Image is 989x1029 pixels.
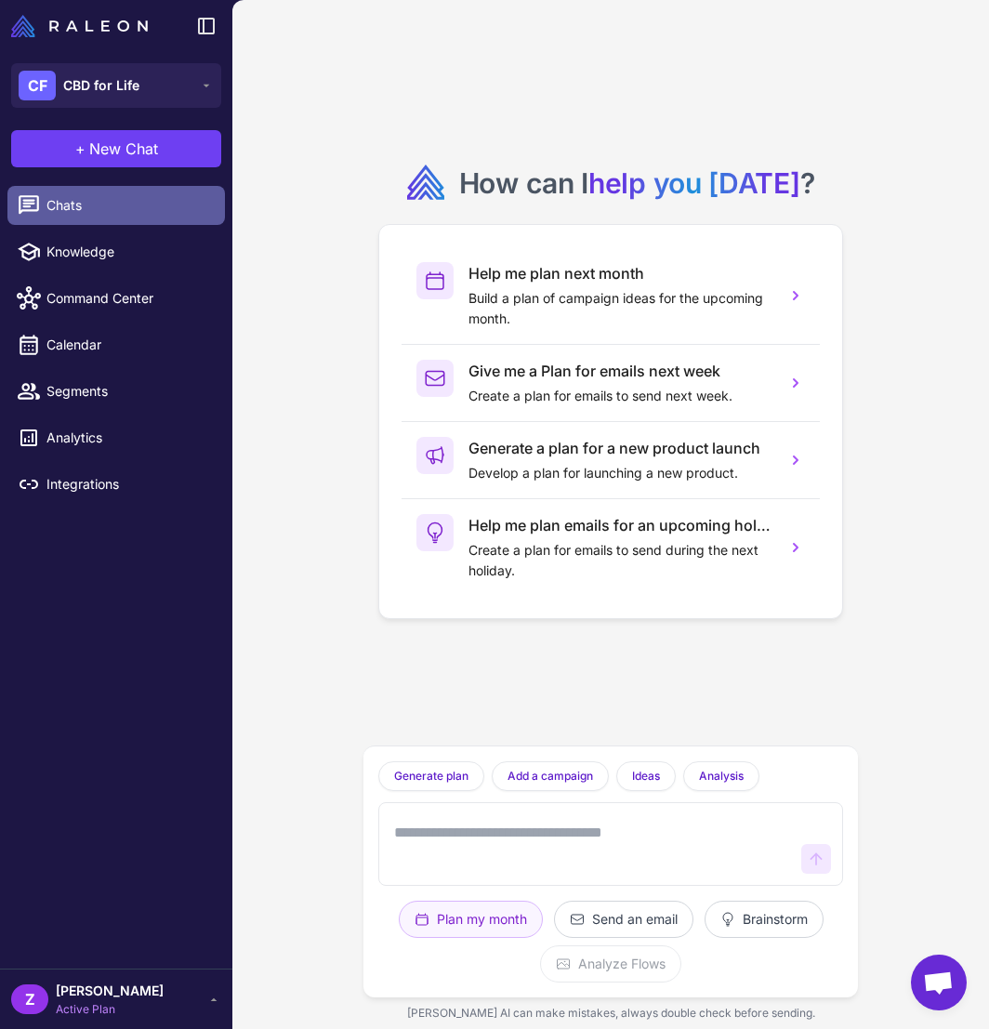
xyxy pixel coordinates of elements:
h3: Give me a Plan for emails next week [468,360,771,382]
span: [PERSON_NAME] [56,981,164,1001]
button: Send an email [554,901,693,938]
span: Add a campaign [508,768,593,785]
p: Build a plan of campaign ideas for the upcoming month. [468,288,771,329]
span: Command Center [46,288,210,309]
span: New Chat [89,138,158,160]
a: Chats [7,186,225,225]
h3: Help me plan next month [468,262,771,284]
button: Analysis [683,761,759,791]
button: CFCBD for Life [11,63,221,108]
button: +New Chat [11,130,221,167]
div: Z [11,984,48,1014]
span: Integrations [46,474,210,495]
p: Create a plan for emails to send next week. [468,386,771,406]
a: Integrations [7,465,225,504]
a: Calendar [7,325,225,364]
span: Analysis [699,768,744,785]
span: Analytics [46,428,210,448]
span: Chats [46,195,210,216]
p: Develop a plan for launching a new product. [468,463,771,483]
button: Ideas [616,761,676,791]
div: [PERSON_NAME] AI can make mistakes, always double check before sending. [363,997,858,1029]
p: Create a plan for emails to send during the next holiday. [468,540,771,581]
span: Active Plan [56,1001,164,1018]
span: CBD for Life [63,75,139,96]
button: Brainstorm [705,901,824,938]
a: Knowledge [7,232,225,271]
button: Plan my month [399,901,543,938]
span: help you [DATE] [588,166,800,200]
a: Analytics [7,418,225,457]
span: Knowledge [46,242,210,262]
a: Segments [7,372,225,411]
span: + [75,138,86,160]
button: Add a campaign [492,761,609,791]
span: Generate plan [394,768,468,785]
span: Calendar [46,335,210,355]
button: Generate plan [378,761,484,791]
span: Segments [46,381,210,402]
a: Command Center [7,279,225,318]
h2: How can I ? [459,165,815,202]
div: CF [19,71,56,100]
h3: Help me plan emails for an upcoming holiday [468,514,771,536]
a: Open chat [911,955,967,1010]
img: Raleon Logo [11,15,148,37]
span: Ideas [632,768,660,785]
button: Analyze Flows [540,945,681,983]
h3: Generate a plan for a new product launch [468,437,771,459]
